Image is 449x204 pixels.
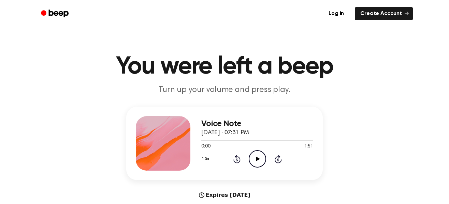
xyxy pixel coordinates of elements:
[201,130,249,136] span: [DATE] · 07:31 PM
[93,84,356,96] p: Turn up your volume and press play.
[355,7,413,20] a: Create Account
[201,119,313,128] h3: Voice Note
[201,153,212,165] button: 1.0x
[50,54,399,79] h1: You were left a beep
[304,143,313,150] span: 1:51
[36,7,75,20] a: Beep
[199,191,250,199] div: Expires [DATE]
[201,143,210,150] span: 0:00
[322,6,351,21] a: Log in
